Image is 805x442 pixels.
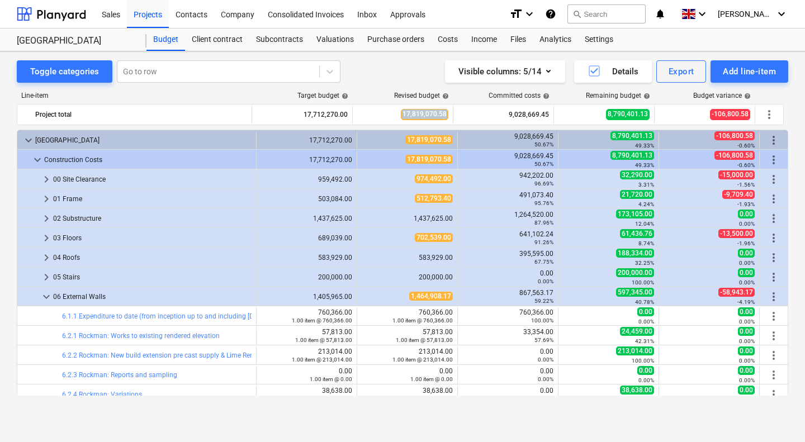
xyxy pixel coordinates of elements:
small: 100.00% [531,317,553,324]
a: Analytics [533,28,578,51]
span: help [339,93,348,99]
small: 1.00 item @ 0.00 [310,376,352,382]
div: Subcontracts [249,28,310,51]
div: 213,014.00 [261,348,352,363]
div: Visible columns : 5/14 [458,64,552,79]
span: help [742,93,751,99]
div: Files [504,28,533,51]
span: More actions [767,231,780,245]
div: 760,366.00 [462,308,553,324]
div: 01 Frame [53,190,252,208]
small: 4.24% [638,201,654,207]
span: help [440,93,449,99]
div: 38,638.00 [362,387,453,402]
span: keyboard_arrow_right [40,173,53,186]
div: 05 Stairs [53,268,252,286]
small: -1.93% [737,201,755,207]
i: notifications [655,7,666,21]
div: 38,638.00 [261,387,352,402]
span: More actions [767,349,780,362]
span: 24,459.00 [620,327,654,336]
small: 1.00 item @ 760,366.00 [392,317,453,324]
div: 1,437,625.00 [261,215,352,222]
div: 395,595.00 [462,250,553,265]
span: keyboard_arrow_right [40,270,53,284]
span: 0.00 [637,366,654,375]
span: More actions [767,290,780,303]
span: More actions [767,134,780,147]
i: Knowledge base [545,7,556,21]
div: 33,354.00 [462,328,553,344]
small: -1.96% [737,240,755,246]
a: Settings [578,28,620,51]
div: Budget [146,28,185,51]
span: 0.00 [738,366,755,375]
span: search [572,9,581,18]
div: 1,405,965.00 [261,293,352,301]
div: Revised budget [394,92,449,99]
div: 1,264,520.00 [462,211,553,226]
div: 0.00 [462,348,553,363]
div: 491,073.40 [462,191,553,207]
a: 6.2.4 Rockman: Variations [62,391,142,398]
span: 512,793.40 [415,194,453,203]
span: 38,638.00 [620,386,654,395]
span: -106,800.58 [714,131,755,140]
small: 95.76% [534,200,553,206]
span: 0.00 [738,327,755,336]
span: 1,464,908.17 [409,292,453,301]
small: 0.00% [739,221,755,227]
small: 1.00 item @ 760,366.00 [292,317,352,324]
a: 6.1.1 Expenditure to date (from inception up to and including [DATE]) [62,312,269,320]
div: Project total [35,106,247,123]
button: Add line-item [711,60,788,83]
small: 8.74% [638,240,654,246]
div: 503,084.00 [261,195,352,203]
div: 9,028,669.45 [458,106,549,123]
small: 100.00% [632,279,654,286]
div: Chat Widget [749,388,805,442]
div: 583,929.00 [261,254,352,262]
span: 0.00 [637,307,654,316]
div: 0.00 [462,269,553,285]
button: Details [574,60,652,83]
span: 8,790,401.13 [610,131,654,140]
div: 200,000.00 [261,273,352,281]
span: 21,720.00 [620,190,654,199]
small: 0.00% [538,376,553,382]
small: 0.00% [739,319,755,325]
span: -9,709.40 [722,190,755,199]
a: Valuations [310,28,361,51]
small: 0.00% [538,278,553,284]
span: 0.00 [738,386,755,395]
span: 8,790,401.13 [606,109,650,120]
span: More actions [767,388,780,401]
small: 0.00% [739,279,755,286]
span: keyboard_arrow_down [31,153,44,167]
span: More actions [767,212,780,225]
small: -0.60% [737,162,755,168]
div: Client contract [185,28,249,51]
small: 0.00% [739,260,755,266]
small: 0.00% [739,338,755,344]
button: Visible columns:5/14 [445,60,565,83]
span: -13,500.00 [718,229,755,238]
div: Export [669,64,694,79]
div: 04 Roofs [53,249,252,267]
span: More actions [767,270,780,284]
small: 12.04% [635,221,654,227]
span: help [641,93,650,99]
span: keyboard_arrow_right [40,231,53,245]
span: 8,790,401.13 [610,151,654,160]
span: 17,819,070.58 [401,109,448,120]
span: 17,819,070.58 [405,155,453,164]
span: 213,014.00 [616,346,654,355]
span: 32,290.00 [620,170,654,179]
span: More actions [767,192,780,206]
small: 57.69% [534,337,553,343]
span: [PERSON_NAME] [718,9,774,18]
div: 959,492.00 [261,175,352,183]
small: -0.60% [737,142,755,149]
button: Toggle categories [17,60,112,83]
span: keyboard_arrow_down [22,134,35,147]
